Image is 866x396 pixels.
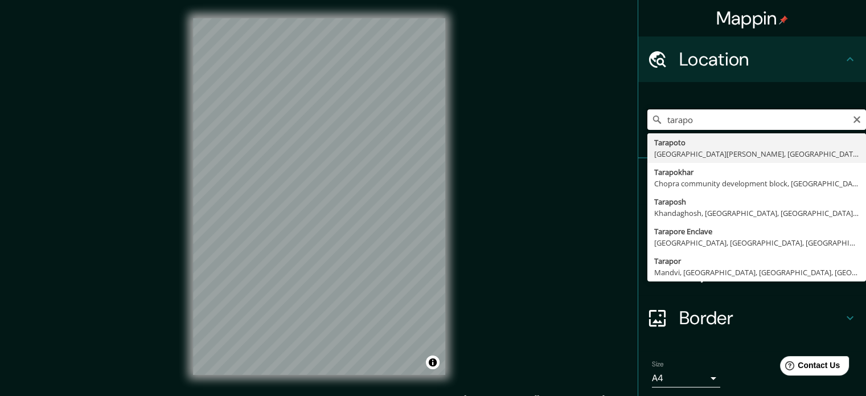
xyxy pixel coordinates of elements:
[679,261,843,284] h4: Layout
[647,109,866,130] input: Pick your city or area
[638,36,866,82] div: Location
[679,307,843,329] h4: Border
[654,255,859,267] div: Tarapor
[654,148,859,160] div: [GEOGRAPHIC_DATA][PERSON_NAME], [GEOGRAPHIC_DATA]
[638,204,866,250] div: Style
[654,207,859,219] div: Khandaghosh, [GEOGRAPHIC_DATA], [GEOGRAPHIC_DATA], [GEOGRAPHIC_DATA]
[193,18,445,375] canvas: Map
[654,267,859,278] div: Mandvi, [GEOGRAPHIC_DATA], [GEOGRAPHIC_DATA], [GEOGRAPHIC_DATA]
[652,369,720,387] div: A4
[765,352,853,383] iframe: Help widget launcher
[654,178,859,189] div: Chopra community development block, [GEOGRAPHIC_DATA], [GEOGRAPHIC_DATA], [GEOGRAPHIC_DATA]
[654,166,859,178] div: Tarapokhar
[654,196,859,207] div: Taraposh
[716,7,789,30] h4: Mappin
[652,360,664,369] label: Size
[679,48,843,71] h4: Location
[638,250,866,295] div: Layout
[654,137,859,148] div: Tarapoto
[779,15,788,25] img: pin-icon.png
[654,237,859,248] div: [GEOGRAPHIC_DATA], [GEOGRAPHIC_DATA], [GEOGRAPHIC_DATA], [GEOGRAPHIC_DATA]
[852,113,861,124] button: Clear
[654,226,859,237] div: Tarapore Enclave
[638,295,866,341] div: Border
[638,158,866,204] div: Pins
[426,356,440,369] button: Toggle attribution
